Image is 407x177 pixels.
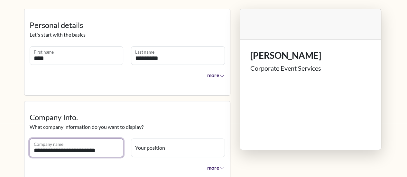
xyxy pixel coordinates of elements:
div: Corporate Event Services [250,63,371,73]
p: What company information do you want to display? [30,123,225,131]
span: more [207,72,225,78]
legend: Company Info. [30,111,225,123]
span: more [207,164,225,171]
button: more [203,161,225,174]
button: more [203,69,225,82]
p: Let's start with the basics [30,31,225,39]
h1: [PERSON_NAME] [250,50,371,61]
legend: Personal details [30,19,225,31]
div: Lynkle card preview [238,9,383,165]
